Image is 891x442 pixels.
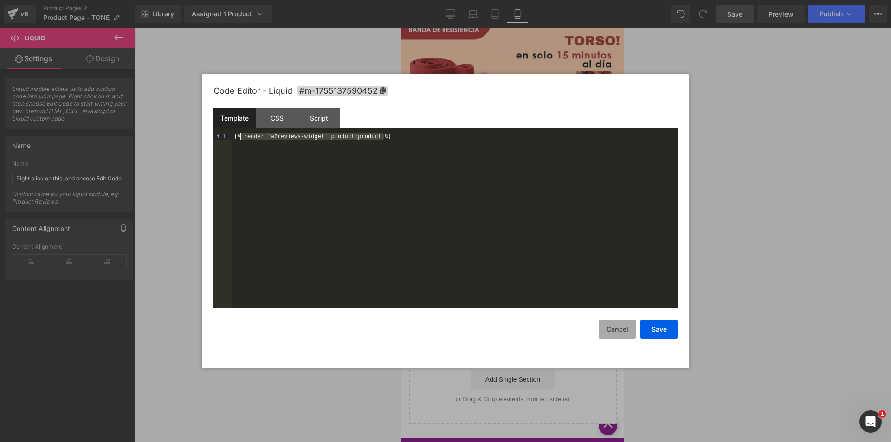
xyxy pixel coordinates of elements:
[213,133,232,140] div: 1
[599,320,636,339] button: Cancel
[297,86,388,96] span: Click to copy
[298,108,340,128] div: Script
[878,410,886,418] span: 1
[256,108,298,128] div: CSS
[213,86,292,96] span: Code Editor - Liquid
[640,320,678,339] button: Save
[22,368,200,375] p: or Drag & Drop elements from left sidebar
[859,410,882,433] iframe: Intercom live chat
[70,342,153,361] a: Add Single Section
[213,108,256,128] div: Template
[70,316,153,335] a: Explore Blocks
